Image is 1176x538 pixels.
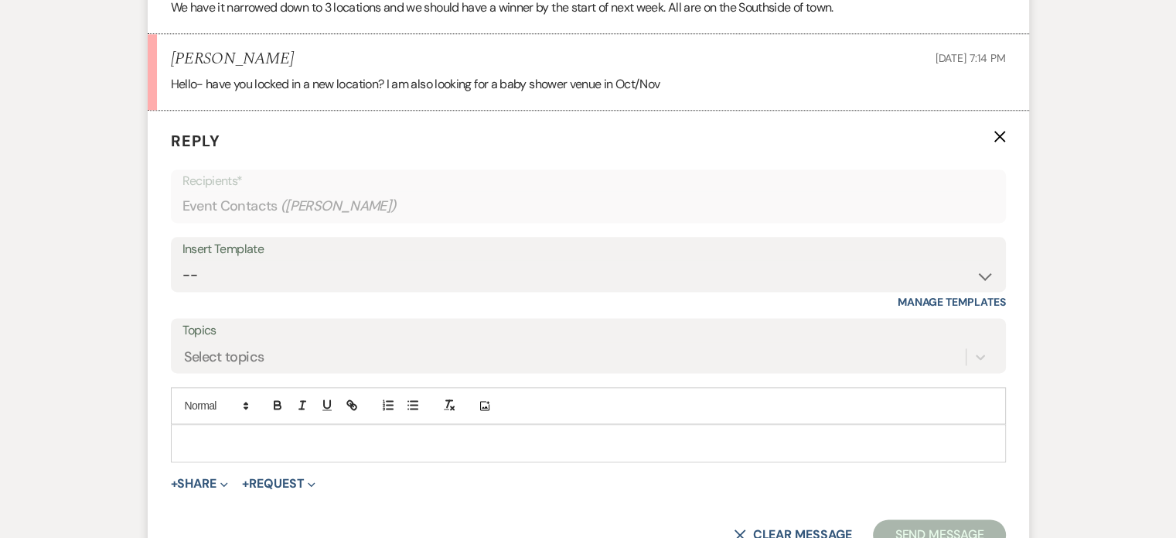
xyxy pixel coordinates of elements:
p: Recipients* [182,171,994,191]
button: Share [171,478,229,490]
div: Insert Template [182,238,994,261]
span: ( [PERSON_NAME] ) [281,196,397,217]
label: Topics [182,320,994,342]
span: + [242,478,249,490]
span: [DATE] 7:14 PM [935,51,1005,65]
h5: [PERSON_NAME] [171,50,294,69]
div: Event Contacts [182,191,994,221]
button: Request [242,478,315,490]
p: Hello- have you locked in a new location? I am also looking for a baby shower venue in Oct/Nov [171,74,1006,94]
a: Manage Templates [898,295,1006,309]
span: + [171,478,178,490]
div: Select topics [184,347,264,368]
span: Reply [171,131,220,151]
